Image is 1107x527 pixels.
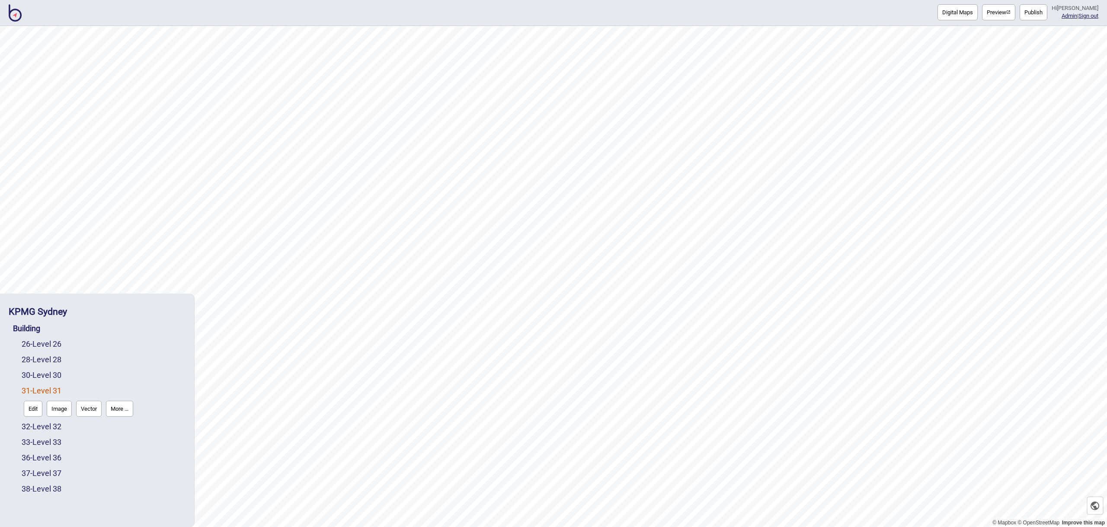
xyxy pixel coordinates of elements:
[22,352,186,367] div: Level 28
[22,453,61,462] a: 36-Level 36
[22,469,61,478] a: 37-Level 37
[1078,13,1098,19] button: Sign out
[9,306,67,317] a: KPMG Sydney
[1062,13,1078,19] span: |
[22,339,61,348] a: 26-Level 26
[937,4,978,20] button: Digital Maps
[1062,520,1105,526] a: Map feedback
[1052,4,1098,12] div: Hi [PERSON_NAME]
[22,422,61,431] a: 32-Level 32
[22,383,186,419] div: Level 31
[1062,13,1077,19] a: Admin
[106,401,133,417] button: More ...
[1006,10,1011,14] img: preview
[22,370,61,380] a: 30-Level 30
[1017,520,1059,526] a: OpenStreetMap
[22,450,186,466] div: Level 36
[22,438,61,447] a: 33-Level 33
[9,302,186,321] div: KPMG Sydney
[1020,4,1047,20] button: Publish
[22,386,61,395] a: 31-Level 31
[24,401,42,417] button: Edit
[76,401,102,417] button: Vector
[22,466,186,481] div: Level 37
[47,401,72,417] button: Image
[22,399,45,419] a: Edit
[22,419,186,434] div: Level 32
[22,355,61,364] a: 28-Level 28
[22,481,186,497] div: Level 38
[45,399,74,419] a: Image
[22,484,61,493] a: 38-Level 38
[992,520,1016,526] a: Mapbox
[982,4,1015,20] button: Preview
[104,399,135,419] a: More ...
[9,4,22,22] img: BindiMaps CMS
[22,367,186,383] div: Level 30
[74,399,104,419] a: Vector
[22,434,186,450] div: Level 33
[13,324,40,333] a: Building
[982,4,1015,20] a: Previewpreview
[22,336,186,352] div: Level 26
